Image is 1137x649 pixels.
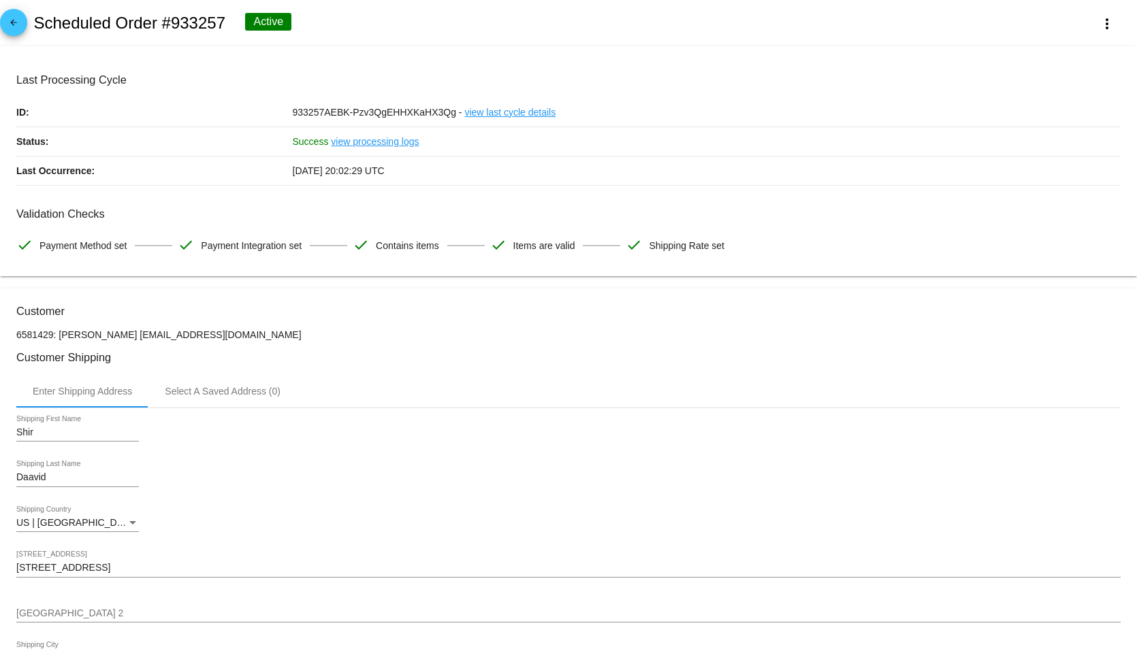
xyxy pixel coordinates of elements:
p: Status: [16,127,293,156]
p: 6581429: [PERSON_NAME] [EMAIL_ADDRESS][DOMAIN_NAME] [16,329,1121,340]
div: Active [245,13,291,31]
p: Last Occurrence: [16,156,293,185]
h3: Validation Checks [16,207,1121,220]
input: Shipping First Name [16,427,139,438]
span: Contains items [376,231,439,260]
span: Success [293,136,329,147]
input: Shipping Last Name [16,472,139,483]
span: Items are valid [513,231,575,260]
span: 933257AEBK-Pzv3QgEHHXKaHX3Qg - [293,107,462,118]
span: Shipping Rate set [649,231,724,260]
div: Enter Shipping Address [33,386,132,397]
h3: Customer [16,305,1121,318]
span: US | [GEOGRAPHIC_DATA] [16,517,137,528]
h2: Scheduled Order #933257 [33,14,225,33]
mat-select: Shipping Country [16,518,139,529]
mat-icon: check [16,237,33,253]
mat-icon: check [178,237,194,253]
span: Payment Method set [39,231,127,260]
input: Shipping Street 1 [16,563,1121,573]
mat-icon: check [490,237,507,253]
mat-icon: arrow_back [5,18,22,34]
a: view last cycle details [464,98,556,127]
mat-icon: check [353,237,369,253]
span: [DATE] 20:02:29 UTC [293,165,385,176]
h3: Customer Shipping [16,351,1121,364]
span: Payment Integration set [201,231,302,260]
div: Select A Saved Address (0) [165,386,281,397]
a: view processing logs [331,127,419,156]
p: ID: [16,98,293,127]
mat-icon: more_vert [1099,16,1115,32]
input: Shipping Street 2 [16,608,1121,619]
mat-icon: check [626,237,642,253]
h3: Last Processing Cycle [16,73,1121,86]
